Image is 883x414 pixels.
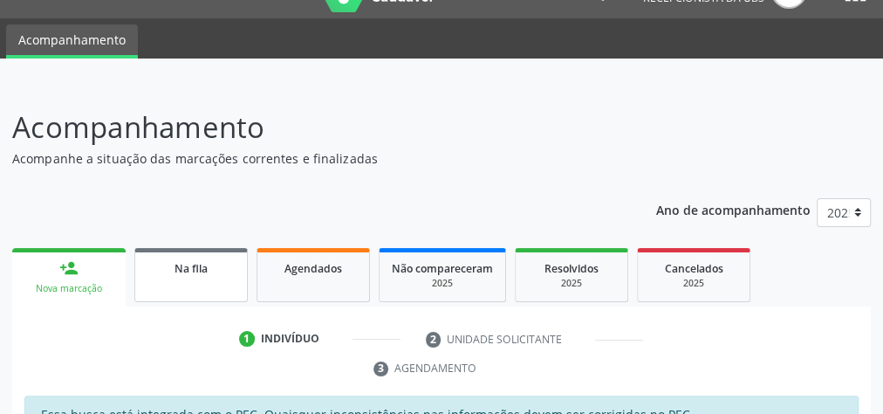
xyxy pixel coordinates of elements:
span: Resolvidos [544,261,599,276]
span: Na fila [175,261,208,276]
p: Acompanhe a situação das marcações correntes e finalizadas [12,149,613,168]
div: 2025 [528,277,615,290]
span: Não compareceram [392,261,493,276]
div: 2025 [650,277,737,290]
a: Acompanhamento [6,24,138,59]
div: 2025 [392,277,493,290]
div: Indivíduo [261,331,319,347]
div: 1 [239,331,255,347]
span: Cancelados [665,261,723,276]
p: Ano de acompanhamento [656,198,811,220]
div: person_add [59,259,79,278]
p: Acompanhamento [12,106,613,149]
div: Nova marcação [24,282,113,295]
span: Agendados [284,261,342,276]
